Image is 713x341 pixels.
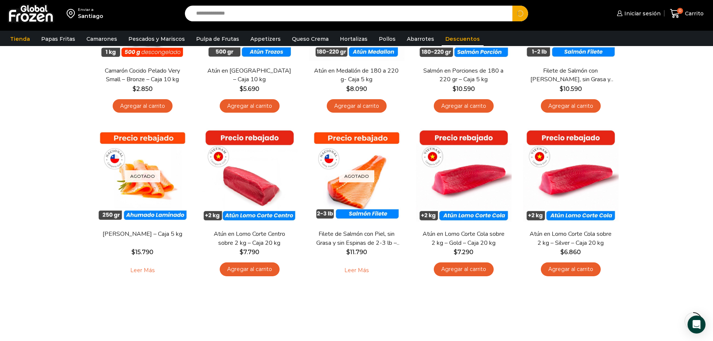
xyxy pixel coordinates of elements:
button: Search button [512,6,528,21]
div: Open Intercom Messenger [688,316,706,334]
a: Agregar al carrito: “Atún en Lomo Corte Centro sobre 2 kg - Caja 20 kg” [220,262,280,276]
img: address-field-icon.svg [67,7,78,20]
a: Atún en Lomo Corte Centro sobre 2 kg – Caja 20 kg [206,230,292,247]
bdi: 6.860 [560,249,581,256]
a: Agregar al carrito: “Salmón en Porciones de 180 a 220 gr - Caja 5 kg” [434,99,494,113]
bdi: 7.790 [240,249,259,256]
span: $ [346,85,350,92]
a: Abarrotes [403,32,438,46]
bdi: 7.290 [454,249,473,256]
span: $ [560,249,564,256]
span: $ [454,249,457,256]
a: Filete de Salmón con Piel, sin Grasa y sin Espinas de 2-3 lb – Premium – Caja 10 kg [313,230,399,247]
span: $ [132,85,136,92]
span: $ [453,85,456,92]
div: Enviar a [78,7,103,12]
a: Pulpa de Frutas [192,32,243,46]
a: Queso Crema [288,32,332,46]
div: Santiago [78,12,103,20]
span: $ [346,249,350,256]
a: Pollos [375,32,399,46]
bdi: 15.790 [131,249,153,256]
a: Iniciar sesión [615,6,661,21]
span: $ [240,85,243,92]
a: Pescados y Mariscos [125,32,189,46]
a: Camarones [83,32,121,46]
a: Agregar al carrito: “Filete de Salmón con Piel, sin Grasa y sin Espinas 1-2 lb – Caja 10 Kg” [541,99,601,113]
a: Atún en Lomo Corte Cola sobre 2 kg – Gold – Caja 20 kg [420,230,506,247]
a: Agregar al carrito: “Atún en Medallón de 180 a 220 g- Caja 5 kg” [327,99,387,113]
bdi: 5.690 [240,85,259,92]
bdi: 8.090 [346,85,367,92]
a: Agregar al carrito: “Camarón Cocido Pelado Very Small - Bronze - Caja 10 kg” [113,99,173,113]
a: Camarón Cocido Pelado Very Small – Bronze – Caja 10 kg [99,67,185,84]
span: 0 [677,8,683,14]
span: $ [131,249,135,256]
span: $ [240,249,243,256]
a: Atún en [GEOGRAPHIC_DATA] – Caja 10 kg [206,67,292,84]
a: Appetizers [247,32,284,46]
bdi: 11.790 [346,249,367,256]
span: Carrito [683,10,704,17]
a: Atún en Medallón de 180 a 220 g- Caja 5 kg [313,67,399,84]
span: Iniciar sesión [622,10,661,17]
span: $ [560,85,563,92]
a: Hortalizas [336,32,371,46]
a: [PERSON_NAME] – Caja 5 kg [99,230,185,238]
a: Agregar al carrito: “Atún en Trozos - Caja 10 kg” [220,99,280,113]
a: Agregar al carrito: “Atún en Lomo Corte Cola sobre 2 kg - Silver - Caja 20 kg” [541,262,601,276]
a: Descuentos [442,32,484,46]
p: Agotado [339,170,374,183]
bdi: 2.850 [132,85,153,92]
a: Filete de Salmón con [PERSON_NAME], sin Grasa y sin Espinas 1-2 lb – Caja 10 Kg [527,67,613,84]
a: Tienda [6,32,34,46]
a: Leé más sobre “Salmón Ahumado Laminado - Caja 5 kg” [119,262,166,278]
a: Leé más sobre “Filete de Salmón con Piel, sin Grasa y sin Espinas de 2-3 lb - Premium - Caja 10 kg” [333,262,380,278]
a: Agregar al carrito: “Atún en Lomo Corte Cola sobre 2 kg - Gold – Caja 20 kg” [434,262,494,276]
a: Salmón en Porciones de 180 a 220 gr – Caja 5 kg [420,67,506,84]
a: Papas Fritas [37,32,79,46]
a: 0 Carrito [668,5,706,22]
p: Agotado [125,170,160,183]
a: Atún en Lomo Corte Cola sobre 2 kg – Silver – Caja 20 kg [527,230,613,247]
bdi: 10.590 [560,85,582,92]
bdi: 10.590 [453,85,475,92]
